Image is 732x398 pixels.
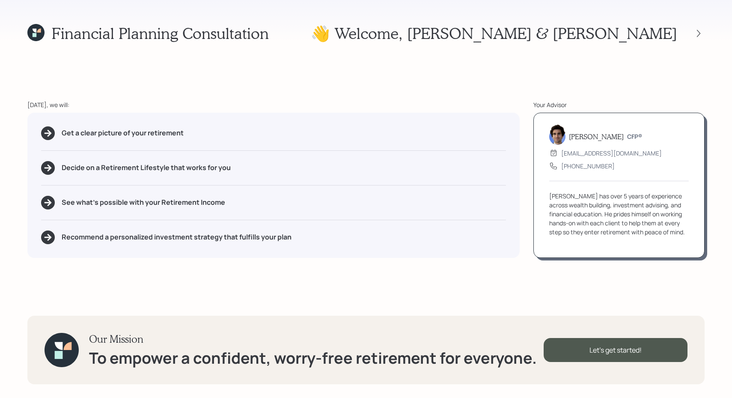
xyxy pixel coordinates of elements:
div: Your Advisor [533,100,705,109]
div: Let's get started! [544,338,687,362]
div: [PERSON_NAME] has over 5 years of experience across wealth building, investment advising, and fin... [549,192,689,236]
div: [DATE], we will: [27,100,520,109]
img: harrison-schaefer-headshot-2.png [549,124,565,145]
h1: To empower a confident, worry-free retirement for everyone. [89,349,537,367]
div: [EMAIL_ADDRESS][DOMAIN_NAME] [561,149,662,158]
h5: See what's possible with your Retirement Income [62,198,225,206]
h5: Recommend a personalized investment strategy that fulfills your plan [62,233,292,241]
h5: Decide on a Retirement Lifestyle that works for you [62,164,231,172]
h5: Get a clear picture of your retirement [62,129,184,137]
h5: [PERSON_NAME] [569,132,624,141]
h3: Our Mission [89,333,537,345]
h1: Financial Planning Consultation [51,24,269,42]
h1: 👋 Welcome , [PERSON_NAME] & [PERSON_NAME] [311,24,677,42]
h6: CFP® [627,133,642,141]
div: [PHONE_NUMBER] [561,162,615,171]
